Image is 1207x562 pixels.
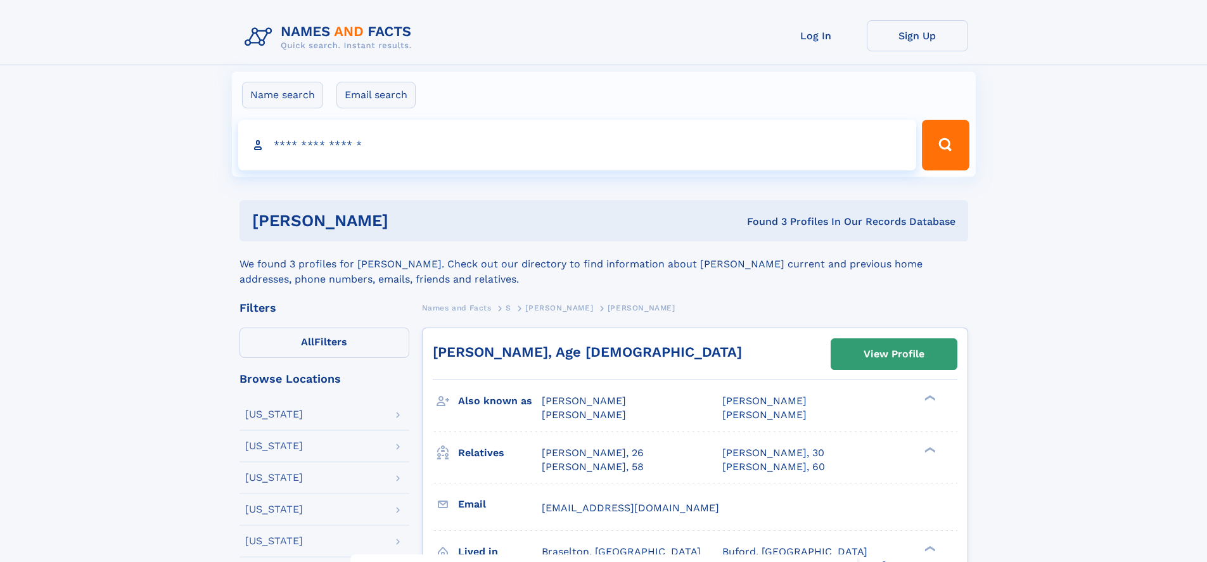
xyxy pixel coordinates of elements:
a: Sign Up [867,20,968,51]
span: [PERSON_NAME] [542,395,626,407]
div: [US_STATE] [245,473,303,483]
span: All [301,336,314,348]
a: S [506,300,511,316]
h3: Relatives [458,442,542,464]
a: Names and Facts [422,300,492,316]
span: [PERSON_NAME] [525,303,593,312]
span: Braselton, [GEOGRAPHIC_DATA] [542,546,701,558]
button: Search Button [922,120,969,170]
div: [US_STATE] [245,504,303,514]
div: Found 3 Profiles In Our Records Database [568,215,955,229]
div: ❯ [921,544,936,552]
div: ❯ [921,394,936,402]
span: Buford, [GEOGRAPHIC_DATA] [722,546,867,558]
div: [US_STATE] [245,409,303,419]
div: ❯ [921,445,936,454]
a: [PERSON_NAME], 60 [722,460,825,474]
a: [PERSON_NAME], 30 [722,446,824,460]
label: Filters [239,328,409,358]
span: [PERSON_NAME] [608,303,675,312]
div: We found 3 profiles for [PERSON_NAME]. Check out our directory to find information about [PERSON_... [239,241,968,287]
a: View Profile [831,339,957,369]
a: [PERSON_NAME] [525,300,593,316]
input: search input [238,120,917,170]
a: [PERSON_NAME], Age [DEMOGRAPHIC_DATA] [433,344,742,360]
img: Logo Names and Facts [239,20,422,54]
h3: Also known as [458,390,542,412]
label: Email search [336,82,416,108]
h3: Email [458,494,542,515]
h1: [PERSON_NAME] [252,213,568,229]
span: S [506,303,511,312]
div: Browse Locations [239,373,409,385]
a: [PERSON_NAME], 58 [542,460,644,474]
span: [PERSON_NAME] [722,395,807,407]
div: [US_STATE] [245,536,303,546]
span: [PERSON_NAME] [542,409,626,421]
div: Filters [239,302,409,314]
label: Name search [242,82,323,108]
a: Log In [765,20,867,51]
div: [US_STATE] [245,441,303,451]
span: [PERSON_NAME] [722,409,807,421]
a: [PERSON_NAME], 26 [542,446,644,460]
div: View Profile [864,340,924,369]
span: [EMAIL_ADDRESS][DOMAIN_NAME] [542,502,719,514]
